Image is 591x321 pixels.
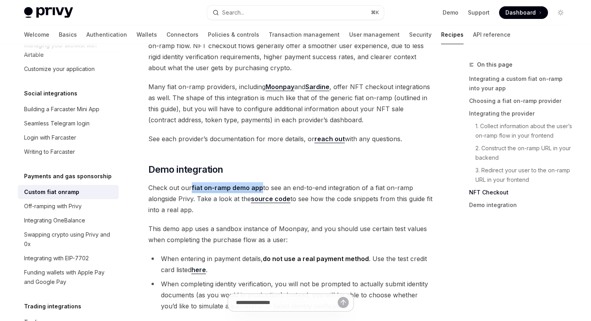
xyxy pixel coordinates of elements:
[409,25,432,44] a: Security
[148,163,223,176] span: Demo integration
[18,62,119,76] a: Customize your application
[148,133,433,144] span: See each provider’s documentation for more details, or with any questions.
[24,268,114,287] div: Funding wallets with Apple Pay and Google Pay
[475,142,573,164] a: 2. Construct the on-ramp URL in your backend
[24,133,76,142] div: Login with Farcaster
[192,184,263,192] a: fiat on-ramp demo app
[24,25,49,44] a: Welcome
[148,223,433,245] span: This demo app uses a sandbox instance of Moonpay, and you should use certain test values when com...
[475,164,573,186] a: 3. Redirect your user to the on-ramp URL in your frontend
[505,9,536,17] span: Dashboard
[24,216,85,225] div: Integrating OneBalance
[24,64,95,74] div: Customize your application
[24,187,79,197] div: Custom fiat onramp
[18,251,119,265] a: Integrating with EIP-7702
[18,185,119,199] a: Custom fiat onramp
[338,297,349,308] button: Send message
[18,131,119,145] a: Login with Farcaster
[18,228,119,251] a: Swapping crypto using Privy and 0x
[18,145,119,159] a: Writing to Farcaster
[266,83,294,91] a: Moonpay
[24,105,99,114] div: Building a Farcaster Mini App
[473,25,511,44] a: API reference
[263,255,369,263] strong: do not use a real payment method
[59,25,77,44] a: Basics
[18,102,119,116] a: Building a Farcaster Mini App
[137,25,157,44] a: Wallets
[475,120,573,142] a: 1. Collect information about the user’s on-ramp flow in your frontend
[148,18,433,73] span: If your app needs users to fund their wallets specifically so they can , you should consider inte...
[469,186,573,199] a: NFT Checkout
[24,89,77,98] h5: Social integrations
[499,6,548,19] a: Dashboard
[468,9,490,17] a: Support
[191,266,206,274] a: here
[208,25,259,44] a: Policies & controls
[469,107,573,120] a: Integrating the provider
[469,73,573,95] a: Integrating a custom fiat on-ramp into your app
[18,199,119,213] a: Off-ramping with Privy
[24,302,81,311] h5: Trading integrations
[469,95,573,107] a: Choosing a fiat on-ramp provider
[251,195,290,203] a: source code
[443,9,458,17] a: Demo
[371,9,379,16] span: ⌘ K
[477,60,512,69] span: On this page
[86,25,127,44] a: Authentication
[554,6,567,19] button: Toggle dark mode
[166,25,198,44] a: Connectors
[24,119,90,128] div: Seamless Telegram login
[207,6,384,20] button: Search...⌘K
[349,25,400,44] a: User management
[305,83,329,91] a: Sardine
[18,116,119,131] a: Seamless Telegram login
[441,25,464,44] a: Recipes
[24,202,82,211] div: Off-ramping with Privy
[24,7,73,18] img: light logo
[24,172,112,181] h5: Payments and gas sponsorship
[269,25,340,44] a: Transaction management
[148,278,433,312] li: When completing identity verification, you will not be prompted to actually submit identity docum...
[24,230,114,249] div: Swapping crypto using Privy and 0x
[24,254,89,263] div: Integrating with EIP-7702
[148,182,433,215] span: Check out our to see an end-to-end integration of a fiat on-ramp alongside Privy. Take a look at ...
[314,135,345,143] a: reach out
[469,199,573,211] a: Demo integration
[148,253,433,275] li: When entering in payment details, . Use the test credit card listed .
[18,265,119,289] a: Funding wallets with Apple Pay and Google Pay
[24,147,75,157] div: Writing to Farcaster
[18,213,119,228] a: Integrating OneBalance
[222,8,244,17] div: Search...
[148,81,433,125] span: Many fiat on-ramp providers, including and , offer NFT checkout integrations as well. The shape o...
